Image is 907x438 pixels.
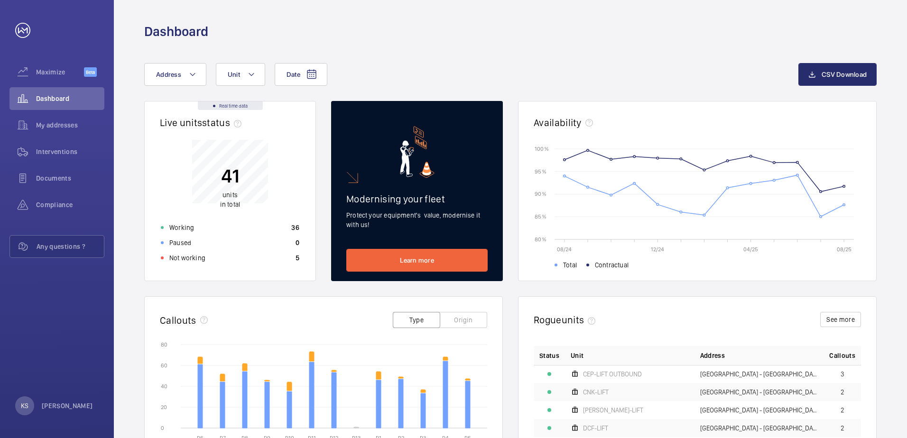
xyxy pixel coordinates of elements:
[440,312,487,328] button: Origin
[346,210,488,229] p: Protect your equipment's value, modernise it with us!
[287,71,300,78] span: Date
[216,63,265,86] button: Unit
[535,168,546,174] text: 95 %
[161,404,167,411] text: 20
[595,260,629,270] span: Contractual
[535,145,549,152] text: 100 %
[161,425,164,431] text: 0
[822,71,867,78] span: CSV Download
[651,246,664,253] text: 12/24
[220,164,240,188] p: 41
[42,401,93,411] p: [PERSON_NAME]
[583,425,608,431] span: DCF-LIFT
[535,213,546,220] text: 85 %
[583,371,642,377] span: CEP-LIFT OUTBOUND
[346,249,488,272] a: Learn more
[160,117,245,128] h2: Live units
[169,253,205,263] p: Not working
[144,63,206,86] button: Address
[198,101,263,110] div: Real time data
[829,351,855,360] span: Callouts
[36,120,104,130] span: My addresses
[36,94,104,103] span: Dashboard
[37,242,104,251] span: Any questions ?
[798,63,877,86] button: CSV Download
[156,71,181,78] span: Address
[571,351,583,360] span: Unit
[36,173,104,183] span: Documents
[228,71,240,78] span: Unit
[169,223,194,232] p: Working
[275,63,327,86] button: Date
[202,117,245,128] span: status
[700,371,818,377] span: [GEOGRAPHIC_DATA] - [GEOGRAPHIC_DATA],
[820,312,861,327] button: See more
[160,314,196,326] h2: Callouts
[21,401,28,411] p: KS
[837,246,851,253] text: 08/25
[583,407,643,413] span: [PERSON_NAME]-LIFT
[563,260,577,270] span: Total
[296,238,299,247] p: 0
[36,67,84,77] span: Maximize
[700,389,818,395] span: [GEOGRAPHIC_DATA] - [GEOGRAPHIC_DATA],
[346,193,488,205] h2: Modernising your fleet
[393,312,440,328] button: Type
[700,407,818,413] span: [GEOGRAPHIC_DATA] - [GEOGRAPHIC_DATA],
[296,253,299,263] p: 5
[535,191,546,197] text: 90 %
[36,147,104,156] span: Interventions
[36,200,104,210] span: Compliance
[169,238,191,247] p: Paused
[161,362,167,369] text: 60
[700,351,725,360] span: Address
[161,341,167,348] text: 80
[539,351,559,360] p: Status
[841,371,844,377] span: 3
[144,23,208,40] h1: Dashboard
[222,191,238,199] span: units
[841,389,844,395] span: 2
[84,67,97,77] span: Beta
[291,223,299,232] p: 36
[161,383,167,390] text: 40
[841,407,844,413] span: 2
[700,425,818,431] span: [GEOGRAPHIC_DATA] - [GEOGRAPHIC_DATA],
[534,314,599,326] h2: Rogue
[841,425,844,431] span: 2
[400,126,435,178] img: marketing-card.svg
[562,314,600,326] span: units
[743,246,758,253] text: 04/25
[220,190,240,209] p: in total
[534,117,582,128] h2: Availability
[535,236,546,242] text: 80 %
[583,389,609,395] span: CNK-LIFT
[557,246,572,253] text: 08/24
